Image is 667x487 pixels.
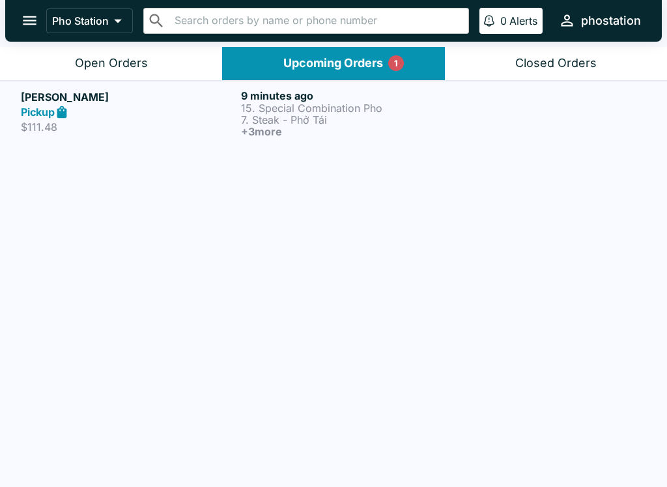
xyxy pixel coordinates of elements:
h6: + 3 more [241,126,456,137]
div: Open Orders [75,56,148,71]
p: 1 [394,57,398,70]
p: 7. Steak - Phở Tái [241,114,456,126]
div: Upcoming Orders [283,56,383,71]
input: Search orders by name or phone number [171,12,463,30]
h6: 9 minutes ago [241,89,456,102]
p: Alerts [509,14,537,27]
button: Pho Station [46,8,133,33]
div: phostation [581,13,641,29]
p: Pho Station [52,14,109,27]
strong: Pickup [21,105,55,118]
button: phostation [553,7,646,35]
button: open drawer [13,4,46,37]
div: Closed Orders [515,56,597,71]
p: 0 [500,14,507,27]
p: 15. Special Combination Pho [241,102,456,114]
h5: [PERSON_NAME] [21,89,236,105]
p: $111.48 [21,120,236,133]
